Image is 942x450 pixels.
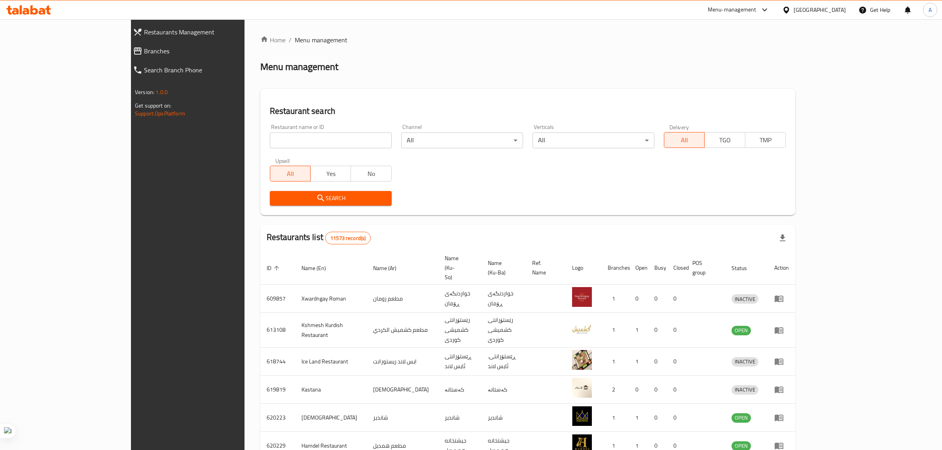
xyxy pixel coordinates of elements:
[373,263,407,273] span: Name (Ar)
[445,253,472,282] span: Name (Ku-So)
[144,27,282,37] span: Restaurants Management
[794,6,846,14] div: [GEOGRAPHIC_DATA]
[648,313,667,348] td: 0
[629,348,648,376] td: 1
[601,404,629,432] td: 1
[667,285,686,313] td: 0
[601,376,629,404] td: 2
[481,313,526,348] td: رێستۆرانتی کشمیشى كوردى
[572,350,592,370] img: Ice Land Restaurant
[351,166,391,182] button: No
[774,385,789,394] div: Menu
[732,295,758,304] span: INACTIVE
[295,404,367,432] td: [DEMOGRAPHIC_DATA]
[648,348,667,376] td: 0
[438,348,481,376] td: ڕێستۆرانتی ئایس لاند
[566,251,601,285] th: Logo
[704,132,745,148] button: TGO
[135,108,185,119] a: Support.OpsPlatform
[572,287,592,307] img: Xwardngay Roman
[481,285,526,313] td: خواردنگەی ڕۆمان
[276,193,385,203] span: Search
[438,376,481,404] td: کەستانە
[601,251,629,285] th: Branches
[745,132,786,148] button: TMP
[270,105,786,117] h2: Restaurant search
[669,124,689,130] label: Delivery
[367,404,438,432] td: شانديز
[260,35,795,45] nav: breadcrumb
[732,357,758,367] div: INACTIVE
[732,385,758,395] div: INACTIVE
[295,285,367,313] td: Xwardngay Roman
[572,406,592,426] img: Shandiz
[667,348,686,376] td: 0
[601,348,629,376] td: 1
[267,263,282,273] span: ID
[295,376,367,404] td: Kastana
[572,378,592,398] img: Kastana
[481,348,526,376] td: .ڕێستۆرانتی ئایس لاند
[648,376,667,404] td: 0
[929,6,932,14] span: A
[667,251,686,285] th: Closed
[127,23,288,42] a: Restaurants Management
[295,348,367,376] td: Ice Land Restaurant
[774,325,789,335] div: Menu
[481,376,526,404] td: کەستانە
[629,285,648,313] td: 0
[310,166,351,182] button: Yes
[732,263,757,273] span: Status
[144,65,282,75] span: Search Branch Phone
[749,134,783,146] span: TMP
[144,46,282,56] span: Branches
[533,132,654,148] div: All
[629,376,648,404] td: 0
[768,251,795,285] th: Action
[648,251,667,285] th: Busy
[732,413,751,422] span: OPEN
[629,404,648,432] td: 1
[301,263,336,273] span: Name (En)
[732,385,758,394] span: INACTIVE
[267,231,371,244] h2: Restaurants list
[270,191,392,206] button: Search
[664,132,705,148] button: All
[732,413,751,423] div: OPEN
[135,87,154,97] span: Version:
[367,376,438,404] td: [DEMOGRAPHIC_DATA]
[667,404,686,432] td: 0
[295,35,347,45] span: Menu management
[275,158,290,163] label: Upsell
[367,285,438,313] td: مطعم رومان
[667,134,701,146] span: All
[774,413,789,422] div: Menu
[732,357,758,366] span: INACTIVE
[481,404,526,432] td: شانديز
[270,132,392,148] input: Search for restaurant name or ID..
[270,166,311,182] button: All
[667,376,686,404] td: 0
[401,132,523,148] div: All
[629,251,648,285] th: Open
[127,42,288,61] a: Branches
[601,313,629,348] td: 1
[325,232,371,244] div: Total records count
[732,326,751,335] div: OPEN
[273,168,307,180] span: All
[667,313,686,348] td: 0
[732,294,758,304] div: INACTIVE
[314,168,348,180] span: Yes
[135,100,171,111] span: Get support on:
[488,258,516,277] span: Name (Ku-Ba)
[774,357,789,366] div: Menu
[260,61,338,73] h2: Menu management
[438,285,481,313] td: خواردنگەی ڕۆمان
[692,258,716,277] span: POS group
[354,168,388,180] span: No
[367,313,438,348] td: مطعم كشميش الكردي
[127,61,288,79] a: Search Branch Phone
[155,87,168,97] span: 1.0.0
[773,229,792,248] div: Export file
[648,404,667,432] td: 0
